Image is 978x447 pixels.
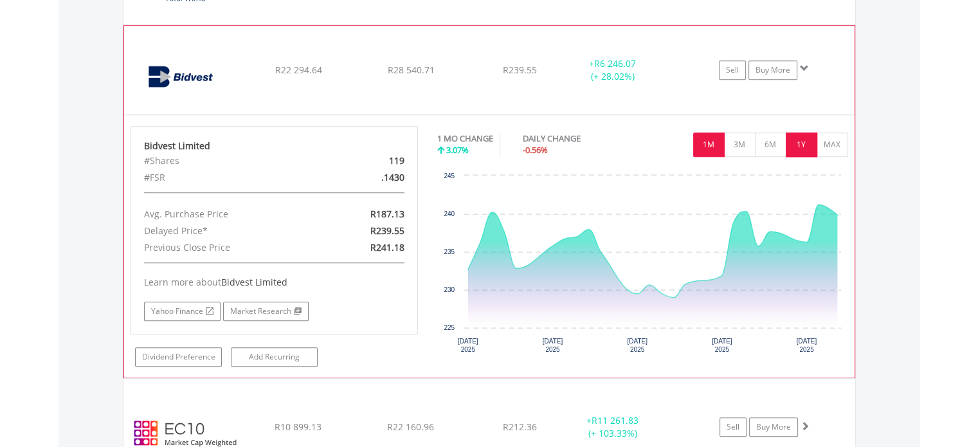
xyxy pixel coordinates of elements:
[719,60,746,80] a: Sell
[370,241,404,253] span: R241.18
[144,302,221,321] a: Yahoo Finance
[748,60,797,80] a: Buy More
[223,302,309,321] a: Market Research
[797,338,817,353] text: [DATE] 2025
[523,144,548,156] span: -0.56%
[437,169,848,362] div: Chart. Highcharts interactive chart.
[135,347,222,367] a: Dividend Preference
[370,208,404,220] span: R187.13
[134,206,321,223] div: Avg. Purchase Price
[444,210,455,217] text: 240
[131,42,241,111] img: EQU.ZA.BVT.png
[275,421,321,433] span: R10 899.13
[321,169,414,186] div: .1430
[134,152,321,169] div: #Shares
[755,132,786,157] button: 6M
[275,64,321,76] span: R22 294.64
[321,152,414,169] div: 119
[446,144,469,156] span: 3.07%
[134,239,321,256] div: Previous Close Price
[594,57,636,69] span: R6 246.07
[444,286,455,293] text: 230
[134,223,321,239] div: Delayed Price*
[134,169,321,186] div: #FSR
[144,276,405,289] div: Learn more about
[720,417,747,437] a: Sell
[444,248,455,255] text: 235
[437,169,847,362] svg: Interactive chart
[523,132,626,145] div: DAILY CHANGE
[503,421,537,433] span: R212.36
[817,132,848,157] button: MAX
[592,414,638,426] span: R11 261.83
[565,414,662,440] div: + (+ 103.33%)
[221,276,287,288] span: Bidvest Limited
[543,338,563,353] text: [DATE] 2025
[144,140,405,152] div: Bidvest Limited
[564,57,660,83] div: + (+ 28.02%)
[627,338,647,353] text: [DATE] 2025
[387,421,434,433] span: R22 160.96
[444,172,455,179] text: 245
[231,347,318,367] a: Add Recurring
[444,324,455,331] text: 225
[370,224,404,237] span: R239.55
[437,132,493,145] div: 1 MO CHANGE
[458,338,478,353] text: [DATE] 2025
[786,132,817,157] button: 1Y
[712,338,732,353] text: [DATE] 2025
[724,132,756,157] button: 3M
[387,64,434,76] span: R28 540.71
[693,132,725,157] button: 1M
[749,417,798,437] a: Buy More
[503,64,537,76] span: R239.55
